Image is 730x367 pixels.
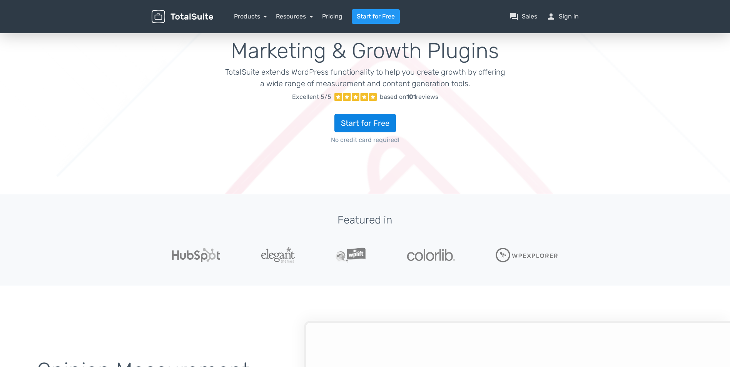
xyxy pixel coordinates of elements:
[225,89,505,105] a: Excellent 5/5 based on101reviews
[509,12,519,21] span: question_answer
[225,39,505,63] h1: Marketing & Growth Plugins
[152,214,579,226] h3: Featured in
[509,12,537,21] a: question_answerSales
[496,248,558,262] img: WPExplorer
[546,12,556,21] span: person
[225,135,505,145] span: No credit card required!
[152,10,213,23] img: TotalSuite for WordPress
[352,9,400,24] a: Start for Free
[276,13,313,20] a: Resources
[406,93,416,100] strong: 101
[261,247,295,263] img: ElegantThemes
[380,92,438,102] div: based on reviews
[407,249,455,261] img: Colorlib
[336,247,366,263] img: WPLift
[334,114,396,132] a: Start for Free
[172,248,220,262] img: Hubspot
[234,13,267,20] a: Products
[225,66,505,89] p: TotalSuite extends WordPress functionality to help you create growth by offering a wide range of ...
[546,12,579,21] a: personSign in
[292,92,331,102] span: Excellent 5/5
[322,12,342,21] a: Pricing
